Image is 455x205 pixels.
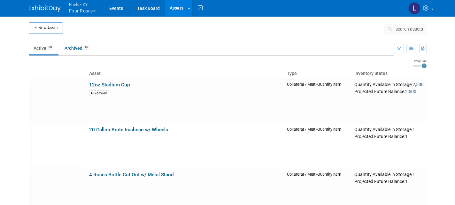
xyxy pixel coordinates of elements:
[60,42,95,54] a: Archived16
[29,22,63,34] button: New Asset
[384,24,427,34] button: search assets
[87,68,284,79] th: Asset
[413,59,427,63] div: Image Size
[354,133,424,140] div: Projected Future Balance:
[408,2,420,14] img: Luc Schaefer
[83,45,90,50] span: 16
[284,124,352,169] td: Collateral / Multi-Quantity Item
[354,172,424,178] div: Quantity Available in Storage:
[413,172,415,177] span: 1
[89,172,174,178] a: 4 Roses Bottle Cut Out w/ Metal Stand
[413,127,415,132] span: 1
[284,79,352,124] td: Collateral / Multi-Quantity Item
[354,127,424,133] div: Quantity Available in Storage:
[89,127,168,133] a: 20 Gallon Brute trashcan w/ Wheels
[89,90,109,96] div: Giveaway
[69,1,96,8] span: Nimlok KY
[405,179,408,184] span: 1
[284,68,352,79] th: Type
[396,26,423,32] span: search assets
[354,88,424,95] div: Projected Future Balance:
[413,82,424,87] span: 2,500
[29,5,61,12] img: ExhibitDay
[354,82,424,88] div: Quantity Available in Storage:
[354,178,424,185] div: Projected Future Balance:
[405,134,408,139] span: 1
[89,82,130,88] a: 12oz Stadium Cup
[47,45,54,50] span: 30
[405,89,416,94] span: 2,500
[29,42,58,54] a: Active30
